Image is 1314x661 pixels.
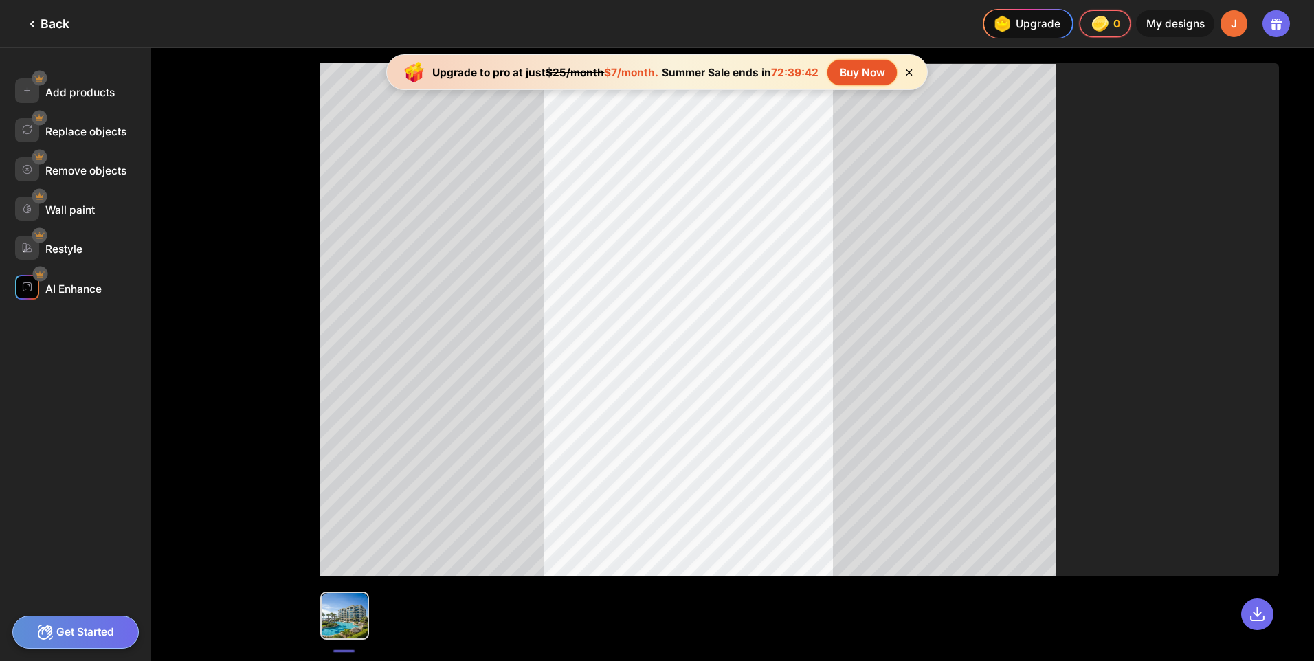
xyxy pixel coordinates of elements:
[990,12,1060,36] div: Upgrade
[45,164,126,177] div: Remove objects
[1113,18,1122,30] span: 0
[990,12,1014,36] img: upgrade-nav-btn-icon.gif
[604,66,658,79] span: $7/month.
[45,125,126,138] div: Replace objects
[399,57,430,87] img: upgrade-banner-new-year-icon.gif
[1136,10,1214,38] div: My designs
[45,243,82,256] div: Restyle
[45,86,115,99] div: Add products
[12,616,140,649] div: Get Started
[1221,10,1248,38] div: J
[45,203,95,216] div: Wall paint
[546,66,604,79] span: $25/month
[658,66,821,79] div: Summer Sale ends in
[432,66,658,79] div: Upgrade to pro at just
[827,60,897,85] div: Buy Now
[45,282,102,295] div: AI Enhance
[771,66,819,79] span: 72:39:42
[24,16,69,32] div: Back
